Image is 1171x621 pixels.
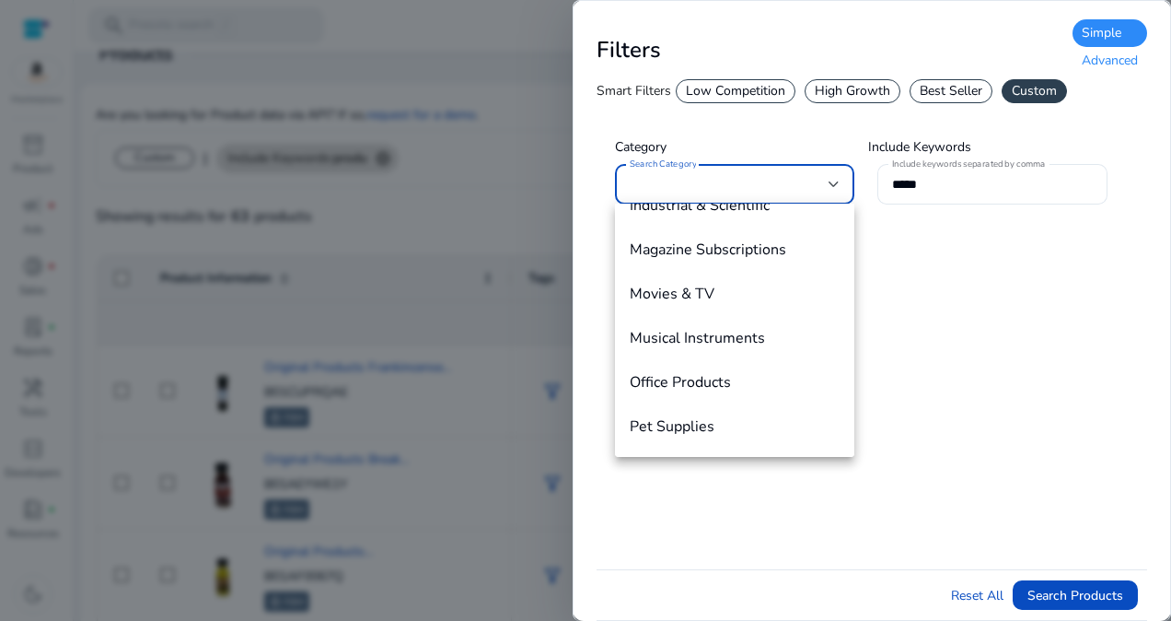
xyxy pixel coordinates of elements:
[630,328,840,348] span: Musical Instruments
[630,240,840,260] span: Magazine Subscriptions
[99,217,261,404] span: No previous conversation
[114,432,246,467] div: Chat Now
[630,195,840,216] span: Industrial & Scientific
[630,372,840,393] span: Office Products
[302,9,346,53] div: Minimize live chat window
[630,416,840,437] span: Pet Supplies
[630,284,840,304] span: Movies & TV
[96,103,309,128] div: Conversation(s)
